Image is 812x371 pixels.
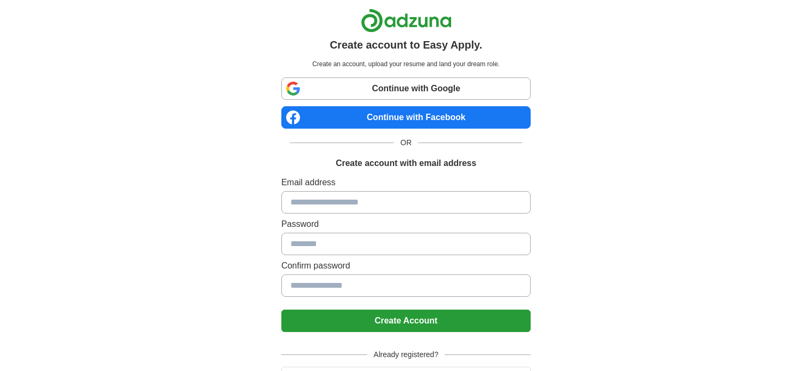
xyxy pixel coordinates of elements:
img: Adzuna logo [361,9,452,33]
label: Email address [281,176,531,189]
p: Create an account, upload your resume and land your dream role. [283,59,529,69]
label: Password [281,218,531,231]
button: Create Account [281,310,531,332]
a: Continue with Facebook [281,106,531,129]
span: OR [394,137,418,148]
h1: Create account with email address [336,157,476,170]
span: Already registered? [367,349,445,360]
a: Continue with Google [281,77,531,100]
label: Confirm password [281,259,531,272]
h1: Create account to Easy Apply. [330,37,483,53]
